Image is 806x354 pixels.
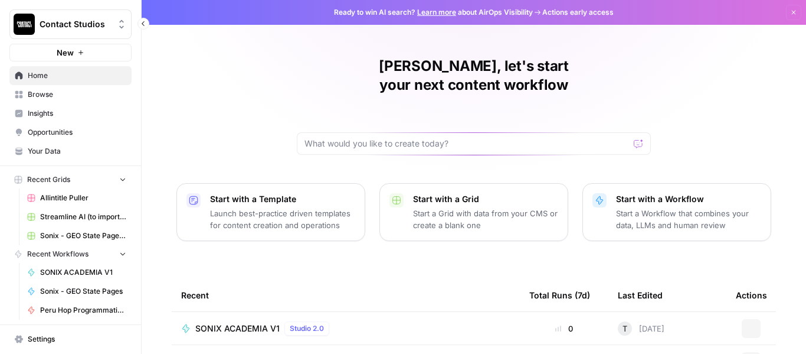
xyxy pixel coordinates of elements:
span: Insights [28,108,126,119]
span: Browse [28,89,126,100]
span: Contact Studios [40,18,111,30]
button: Start with a WorkflowStart a Workflow that combines your data, LLMs and human review [582,183,771,241]
a: Insights [9,104,132,123]
span: Your Data [28,146,126,157]
span: Actions early access [542,7,614,18]
button: Start with a TemplateLaunch best-practice driven templates for content creation and operations [176,183,365,241]
span: Ready to win AI search? about AirOps Visibility [334,7,533,18]
img: Contact Studios Logo [14,14,35,35]
a: Opportunities [9,123,132,142]
span: Studio 2.0 [290,323,324,334]
a: Peru Hop Programmatic #1 - [GEOGRAPHIC_DATA] Itinerary [22,301,132,320]
span: Recent Grids [27,174,70,185]
a: Learn more [417,8,456,17]
span: SONIX ACADEMIA V1 [195,323,280,334]
button: Recent Workflows [9,245,132,263]
span: Sonix - GEO State Pages [40,286,126,297]
a: SONIX ACADEMIA V1 [22,263,132,282]
input: What would you like to create today? [304,138,629,150]
div: Actions [736,279,767,311]
p: Start a Workflow that combines your data, LLMs and human review [616,207,761,231]
span: Home [28,70,126,81]
p: Start with a Workflow [616,193,761,205]
p: Start with a Grid [413,193,558,205]
button: Recent Grids [9,171,132,189]
a: Browse [9,85,132,104]
a: Settings [9,330,132,349]
div: 0 [529,323,599,334]
button: Workspace: Contact Studios [9,9,132,39]
span: Peru Hop Programmatic #1 - [GEOGRAPHIC_DATA] Itinerary [40,305,126,316]
span: Opportunities [28,127,126,138]
span: SONIX ACADEMIA V1 [40,267,126,278]
a: Home [9,66,132,85]
p: Start a Grid with data from your CMS or create a blank one [413,207,558,231]
p: Start with a Template [210,193,355,205]
span: Recent Workflows [27,249,89,259]
div: Last Edited [618,279,663,311]
a: Sonix - GEO State Pages Grid [22,226,132,245]
button: Start with a GridStart a Grid with data from your CMS or create a blank one [379,183,568,241]
a: Sonix - GEO State Pages [22,282,132,301]
a: Your Data [9,142,132,161]
a: Streamline AI (to import) - Streamline AI Import.csv [22,207,132,226]
div: Total Runs (7d) [529,279,590,311]
span: Streamline AI (to import) - Streamline AI Import.csv [40,212,126,222]
div: [DATE] [618,321,664,336]
span: Settings [28,334,126,345]
span: T [622,323,627,334]
a: SONIX ACADEMIA V1Studio 2.0 [181,321,510,336]
a: Allintitle Puller [22,189,132,207]
div: Recent [181,279,510,311]
span: New [57,47,74,59]
h1: [PERSON_NAME], let's start your next content workflow [297,57,651,95]
p: Launch best-practice driven templates for content creation and operations [210,207,355,231]
button: New [9,44,132,61]
span: Sonix - GEO State Pages Grid [40,230,126,241]
span: Allintitle Puller [40,193,126,203]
